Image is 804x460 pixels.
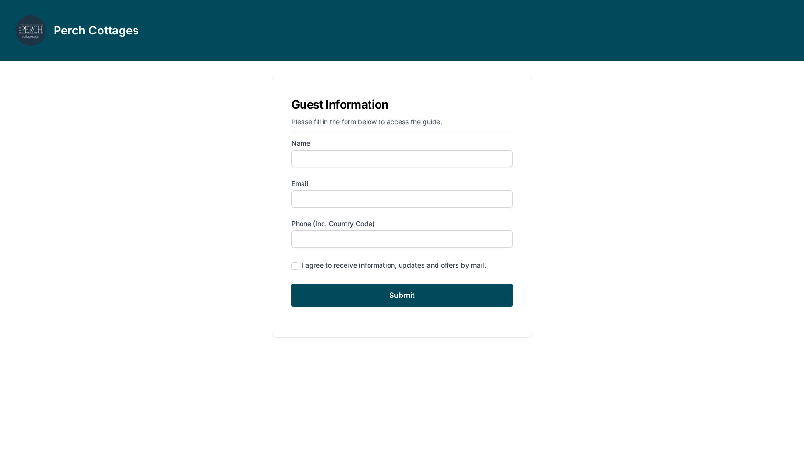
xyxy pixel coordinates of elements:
label: Phone (inc. country code) [291,219,513,229]
h3: Perch Cottages [54,23,139,38]
label: Name [291,139,513,148]
h1: Guest Information [291,96,513,113]
input: Submit [291,284,513,307]
div: I agree to receive information, updates and offers by mail. [301,261,486,270]
img: lbscve6jyqy4usxktyb5b1icebv1 [15,15,46,46]
a: Perch Cottages [15,15,139,46]
label: Email [291,179,513,188]
p: Please fill in the form below to access the guide. [291,117,513,131]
